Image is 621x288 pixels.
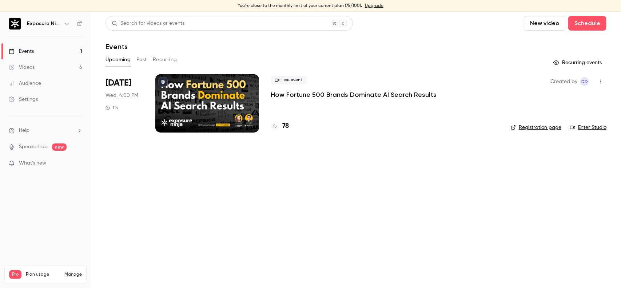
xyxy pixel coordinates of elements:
[106,105,118,111] div: 1 h
[570,124,606,131] a: Enter Studio
[550,77,577,86] span: Created by
[271,90,437,99] a: How Fortune 500 Brands Dominate AI Search Results
[9,127,82,134] li: help-dropdown-opener
[106,42,128,51] h1: Events
[524,16,565,31] button: New video
[580,77,589,86] span: Dale Davies
[106,77,131,89] span: [DATE]
[19,127,29,134] span: Help
[282,121,289,131] h4: 78
[136,54,147,66] button: Past
[9,270,21,279] span: Pro
[9,18,21,29] img: Exposure Ninja
[9,48,34,55] div: Events
[52,143,67,151] span: new
[112,20,184,27] div: Search for videos or events
[27,20,61,27] h6: Exposure Ninja
[19,159,46,167] span: What's new
[511,124,561,131] a: Registration page
[550,57,606,68] button: Recurring events
[271,121,289,131] a: 78
[26,272,60,277] span: Plan usage
[106,92,138,99] span: Wed, 4:00 PM
[365,3,383,9] a: Upgrade
[9,64,35,71] div: Videos
[153,54,177,66] button: Recurring
[106,74,144,133] div: Sep 17 Wed, 4:00 PM (Europe/London)
[568,16,606,31] button: Schedule
[9,96,38,103] div: Settings
[271,76,307,84] span: Live event
[9,80,41,87] div: Audience
[19,143,48,151] a: SpeakerHub
[106,54,131,66] button: Upcoming
[64,272,82,277] a: Manage
[581,77,588,86] span: DD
